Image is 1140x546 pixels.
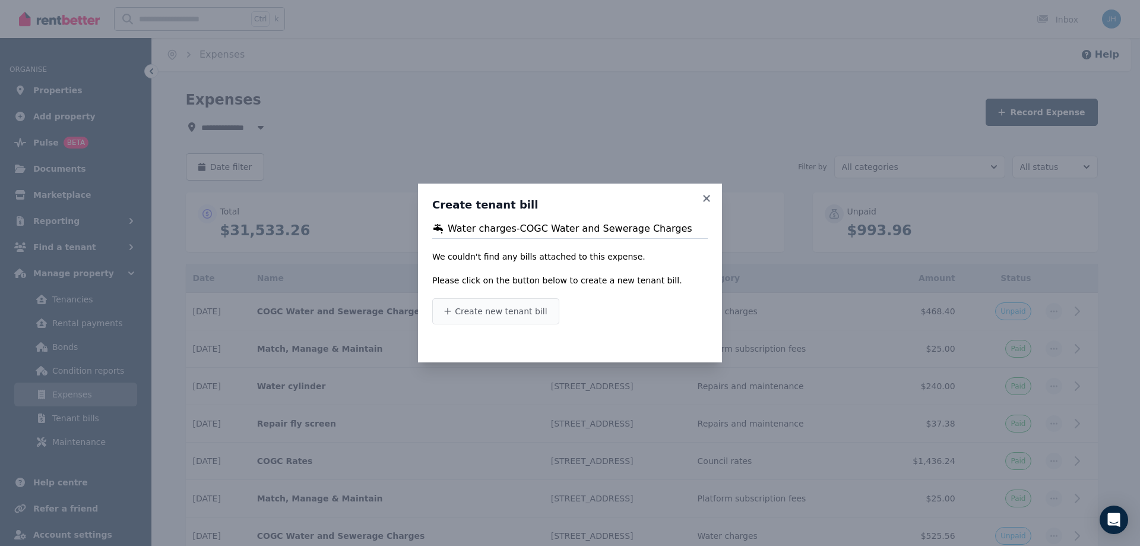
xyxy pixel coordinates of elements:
button: Create new tenant bill [432,298,559,324]
p: We couldn't find any bills attached to this expense. Please click on the button below to create a... [432,251,708,286]
span: Create new tenant bill [455,305,547,317]
h3: Create tenant bill [432,198,708,212]
div: Open Intercom Messenger [1100,506,1128,534]
span: Water charges - COGC Water and Sewerage Charges [448,222,692,236]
